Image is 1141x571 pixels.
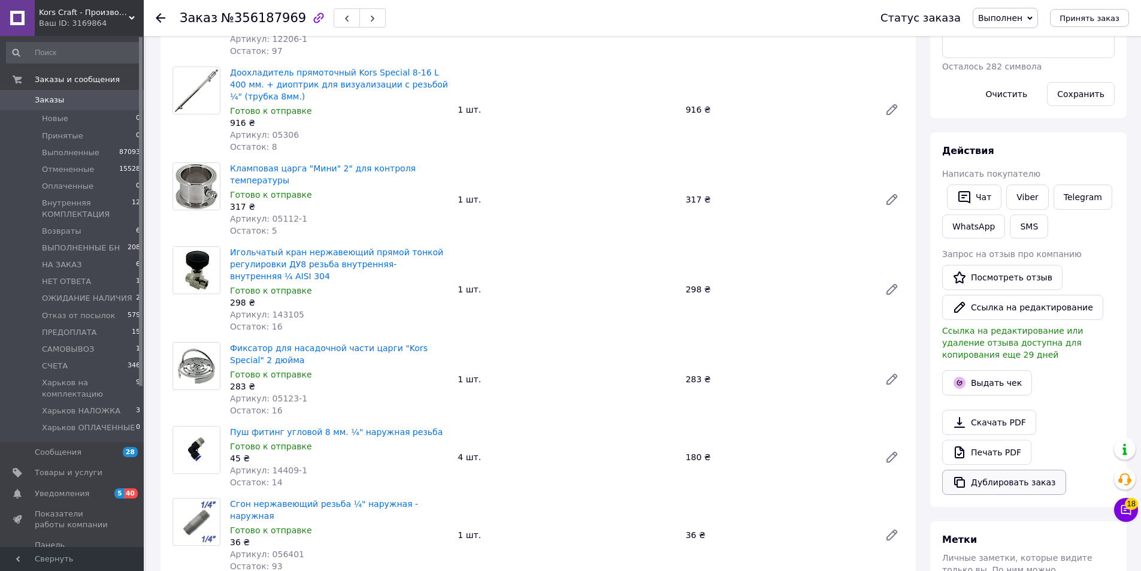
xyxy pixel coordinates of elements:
span: 1 [136,276,140,287]
span: 15528 [119,164,140,175]
button: Выдать чек [942,370,1032,395]
button: Ссылка на редактирование [942,295,1103,320]
a: Скачать PDF [942,410,1036,435]
span: Готово к отправке [230,190,312,200]
span: Новые [42,113,68,124]
div: 283 ₴ [230,380,448,392]
span: Артикул: 05123-1 [230,394,307,403]
span: Артикул: 12206-1 [230,34,307,44]
span: Остаток: 93 [230,561,283,571]
a: Кламповая царга "Мини" 2" для контроля температуры [230,164,416,185]
span: Готово к отправке [230,106,312,116]
a: Редактировать [880,188,904,212]
button: Чат [947,185,1001,210]
div: 45 ₴ [230,452,448,464]
div: 180 ₴ [681,449,875,466]
button: SMS [1010,214,1048,238]
span: Харьков на комплектацию [42,377,136,399]
div: 317 ₴ [230,201,448,213]
span: ВЫПОЛНЕННЫЕ БН [42,243,120,253]
a: Редактировать [880,445,904,469]
span: 2 [136,293,140,304]
span: ПРЕДОПЛАТА [42,327,97,338]
span: 28 [123,447,138,457]
span: 12 [132,198,140,219]
div: 1 шт. [453,191,680,208]
span: 0 [136,113,140,124]
span: Заказы и сообщения [35,74,120,85]
span: Артикул: 056401 [230,549,304,559]
span: 6 [136,226,140,237]
span: Принятые [42,131,83,141]
span: Написать покупателю [942,169,1040,179]
span: Готово к отправке [230,442,312,451]
div: 317 ₴ [681,191,875,208]
span: НА ЗАКАЗ [42,259,82,270]
a: Фиксатор для насадочной части царги "Kors Special" 2 дюйма [230,343,428,365]
span: 40 [124,488,138,499]
span: Остаток: 97 [230,46,283,56]
span: Показатели работы компании [35,509,111,530]
button: Дублировать заказ [942,470,1066,495]
span: Ссылка на редактирование или удаление отзыва доступна для копирования еще 29 дней [942,326,1083,359]
div: 298 ₴ [681,281,875,298]
a: Viber [1006,185,1048,210]
div: 298 ₴ [230,297,448,309]
span: Артикул: 14409-1 [230,466,307,475]
span: Харьков НАЛОЖКА [42,406,120,416]
a: Посмотреть отзыв [942,265,1063,290]
div: Статус заказа [880,12,961,24]
a: Редактировать [880,277,904,301]
div: 1 шт. [453,527,680,543]
span: Принять заказ [1060,14,1119,23]
span: 1 [136,344,140,355]
span: Заказы [35,95,64,105]
a: WhatsApp [942,214,1005,238]
span: 3 [136,406,140,416]
span: Заказ [180,11,217,25]
span: Действия [942,145,994,156]
span: ОЖИДАНИЕ НАЛИЧИЯ [42,293,132,304]
div: Вернуться назад [156,12,165,24]
span: НЕТ ОТВЕТА [42,276,91,287]
div: 36 ₴ [230,536,448,548]
span: Артикул: 143105 [230,310,304,319]
a: Доохладитель прямоточный Kors Special 8-16 L 400 мм. + диоптрик для визуализации с резьбой ¼" (тр... [230,68,448,101]
span: Остаток: 5 [230,226,277,235]
span: Харьков ОПЛАЧЕННЫЕ [42,422,135,433]
button: Очистить [976,82,1038,106]
span: 18 [1125,498,1138,510]
input: Поиск [6,42,141,64]
span: САМОВЫВОЗ [42,344,94,355]
span: Остаток: 8 [230,142,277,152]
span: Оплаченные [42,181,93,192]
a: Редактировать [880,367,904,391]
span: 9 [136,377,140,399]
div: 283 ₴ [681,371,875,388]
div: 1 шт. [453,281,680,298]
span: Готово к отправке [230,525,312,535]
a: Telegram [1054,185,1112,210]
span: Товары и услуги [35,467,102,478]
span: 0 [136,181,140,192]
a: Печать PDF [942,440,1031,465]
a: Игольчатый кран нержавеющий прямой тонкой регулировки ДУ8 резьба внутренняя-внутренняя ¼ AISI 304 [230,247,443,281]
span: Артикул: 05112-1 [230,214,307,223]
div: 1 шт. [453,101,680,118]
a: Сгон нержавеющий резьба ¼" наружная - наружная [230,499,418,521]
div: 916 ₴ [681,101,875,118]
span: Внутренняя КОМПЛЕКТАЦИЯ [42,198,132,219]
span: Возвраты [42,226,81,237]
a: Редактировать [880,98,904,122]
span: Остаток: 14 [230,478,283,487]
span: СЧЕТА [42,361,68,371]
span: Выполнен [978,13,1022,23]
span: Выполненные [42,147,99,158]
img: Игольчатый кран нержавеющий прямой тонкой регулировки ДУ8 резьба внутренняя-внутренняя ¼ AISI 304 [173,247,220,294]
span: Kors Craft - Производитель дистилляционного оборудования [39,7,129,18]
a: Пуш фитинг угловой 8 мм. ¼" наружная резьба [230,427,443,437]
span: Осталось 282 символа [942,62,1042,71]
div: Ваш ID: 3169864 [39,18,144,29]
div: 4 шт. [453,449,680,466]
span: Метки [942,534,977,545]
